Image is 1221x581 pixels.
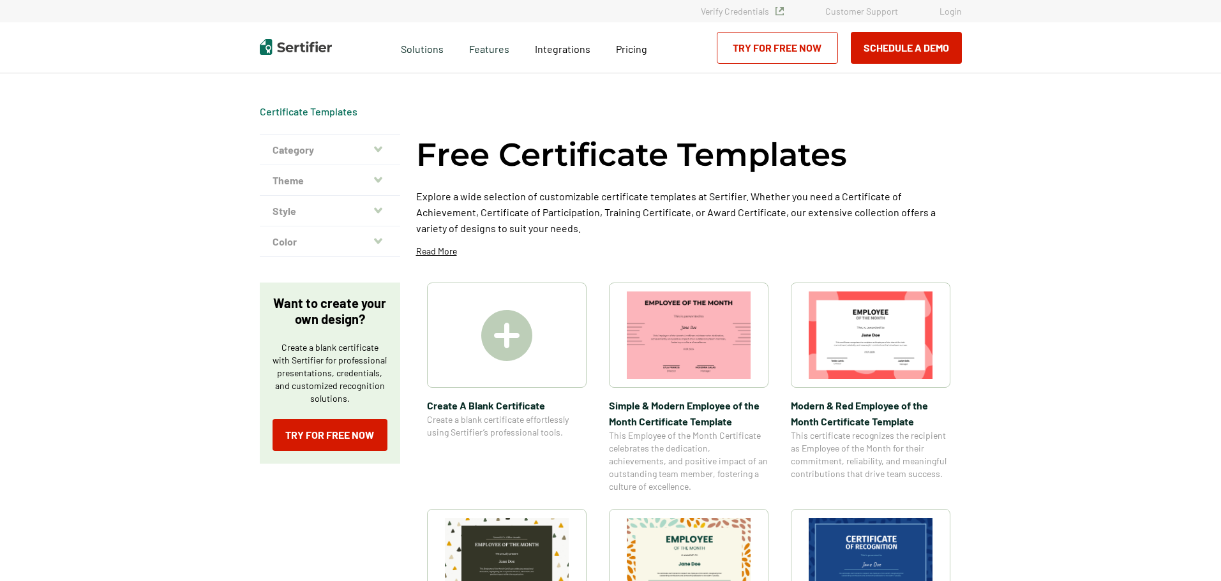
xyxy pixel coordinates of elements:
[273,341,387,405] p: Create a blank certificate with Sertifier for professional presentations, credentials, and custom...
[427,397,587,413] span: Create A Blank Certificate
[260,105,357,118] span: Certificate Templates
[273,295,387,327] p: Want to create your own design?
[609,397,768,429] span: Simple & Modern Employee of the Month Certificate Template
[260,135,400,165] button: Category
[616,40,647,55] a: Pricing
[481,310,532,361] img: Create A Blank Certificate
[609,429,768,493] span: This Employee of the Month Certificate celebrates the dedication, achievements, and positive impa...
[791,397,950,429] span: Modern & Red Employee of the Month Certificate Template
[260,105,357,118] div: Breadcrumb
[791,283,950,493] a: Modern & Red Employee of the Month Certificate TemplateModern & Red Employee of the Month Certifi...
[609,283,768,493] a: Simple & Modern Employee of the Month Certificate TemplateSimple & Modern Employee of the Month C...
[809,291,933,379] img: Modern & Red Employee of the Month Certificate Template
[940,6,962,17] a: Login
[401,40,444,55] span: Solutions
[260,196,400,226] button: Style
[535,40,590,55] a: Integrations
[427,413,587,439] span: Create a blank certificate effortlessly using Sertifier’s professional tools.
[791,429,950,480] span: This certificate recognizes the recipient as Employee of the Month for their commitment, reliabil...
[416,188,962,236] p: Explore a wide selection of customizable certificate templates at Sertifier. Whether you need a C...
[260,226,400,257] button: Color
[717,32,838,64] a: Try for Free Now
[273,419,387,451] a: Try for Free Now
[535,43,590,55] span: Integrations
[701,6,784,17] a: Verify Credentials
[825,6,898,17] a: Customer Support
[416,245,457,258] p: Read More
[416,134,847,175] h1: Free Certificate Templates
[469,40,509,55] span: Features
[616,43,647,55] span: Pricing
[775,7,784,15] img: Verified
[260,105,357,117] a: Certificate Templates
[260,165,400,196] button: Theme
[627,291,751,379] img: Simple & Modern Employee of the Month Certificate Template
[260,39,332,55] img: Sertifier | Digital Credentialing Platform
